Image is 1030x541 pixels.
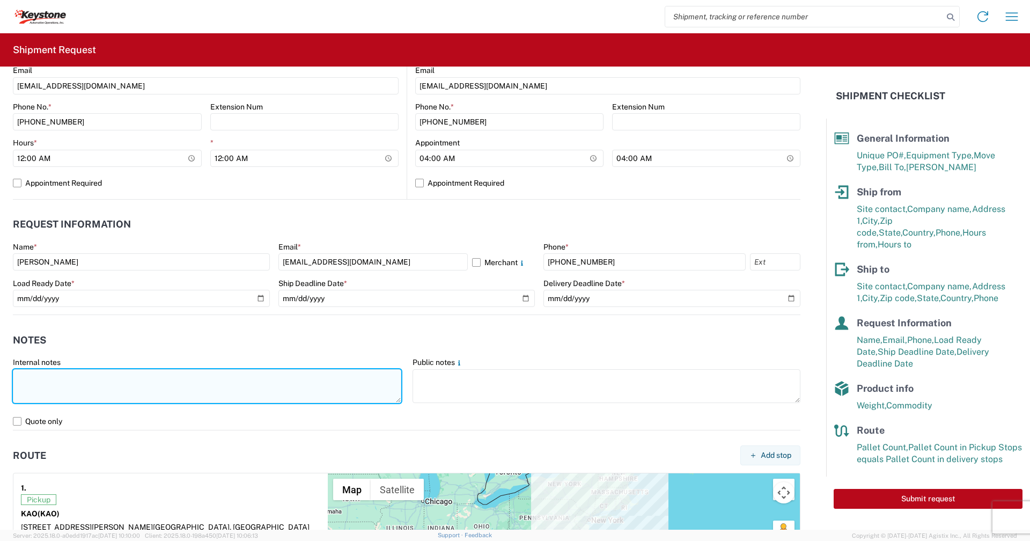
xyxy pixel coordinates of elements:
[857,317,952,328] span: Request Information
[415,102,454,112] label: Phone No.
[21,523,310,541] span: [GEOGRAPHIC_DATA], [GEOGRAPHIC_DATA] 18643 US
[415,138,460,148] label: Appointment
[740,445,800,465] button: Add stop
[13,413,800,430] label: Quote only
[413,357,464,367] label: Public notes
[145,532,258,539] span: Client: 2025.18.0-198a450
[465,532,492,538] a: Feedback
[13,532,140,539] span: Server: 2025.18.0-a0edd1917ac
[13,174,399,192] label: Appointment Required
[862,293,880,303] span: City,
[878,347,957,357] span: Ship Deadline Date,
[21,523,153,531] span: [STREET_ADDRESS][PERSON_NAME]
[773,482,794,503] button: Map camera controls
[857,281,907,291] span: Site contact,
[543,279,625,288] label: Delivery Deadline Date
[13,138,37,148] label: Hours
[886,400,932,411] span: Commodity
[836,90,945,103] h2: Shipment Checklist
[852,531,1017,540] span: Copyright © [DATE]-[DATE] Agistix Inc., All Rights Reserved
[906,150,974,160] span: Equipment Type,
[278,279,347,288] label: Ship Deadline Date
[438,532,465,538] a: Support
[13,357,61,367] label: Internal notes
[879,162,906,172] span: Bill To,
[857,264,889,275] span: Ship to
[862,216,880,226] span: City,
[543,242,569,252] label: Phone
[773,479,794,500] button: Toggle fullscreen view
[333,479,371,500] button: Show street map
[98,532,140,539] span: [DATE] 10:10:00
[472,253,535,270] label: Merchant
[917,293,940,303] span: State,
[415,174,800,192] label: Appointment Required
[13,65,32,75] label: Email
[940,293,974,303] span: Country,
[21,509,60,518] strong: KAO
[415,65,435,75] label: Email
[371,479,424,500] button: Show satellite imagery
[13,43,96,56] h2: Shipment Request
[879,228,902,238] span: State,
[857,133,950,144] span: General Information
[857,442,908,452] span: Pallet Count,
[880,293,917,303] span: Zip code,
[13,450,46,461] h2: Route
[936,228,962,238] span: Phone,
[857,150,906,160] span: Unique PO#,
[278,242,301,252] label: Email
[907,204,972,214] span: Company name,
[21,481,26,494] strong: 1.
[902,228,936,238] span: Country,
[857,335,882,345] span: Name,
[878,239,911,250] span: Hours to
[834,489,1022,509] button: Submit request
[882,335,907,345] span: Email,
[974,293,998,303] span: Phone
[21,494,56,505] span: Pickup
[13,335,46,346] h2: Notes
[13,219,131,230] h2: Request Information
[857,204,907,214] span: Site contact,
[38,509,60,518] span: (KAO)
[665,6,943,27] input: Shipment, tracking or reference number
[761,450,791,460] span: Add stop
[13,242,37,252] label: Name
[857,425,885,436] span: Route
[857,186,901,198] span: Ship from
[907,335,934,345] span: Phone,
[906,162,976,172] span: [PERSON_NAME]
[750,253,800,270] input: Ext
[13,279,75,288] label: Load Ready Date
[612,102,665,112] label: Extension Num
[857,383,914,394] span: Product info
[857,442,1022,464] span: Pallet Count in Pickup Stops equals Pallet Count in delivery stops
[216,532,258,539] span: [DATE] 10:06:13
[857,400,886,411] span: Weight,
[210,102,263,112] label: Extension Num
[13,102,51,112] label: Phone No.
[907,281,972,291] span: Company name,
